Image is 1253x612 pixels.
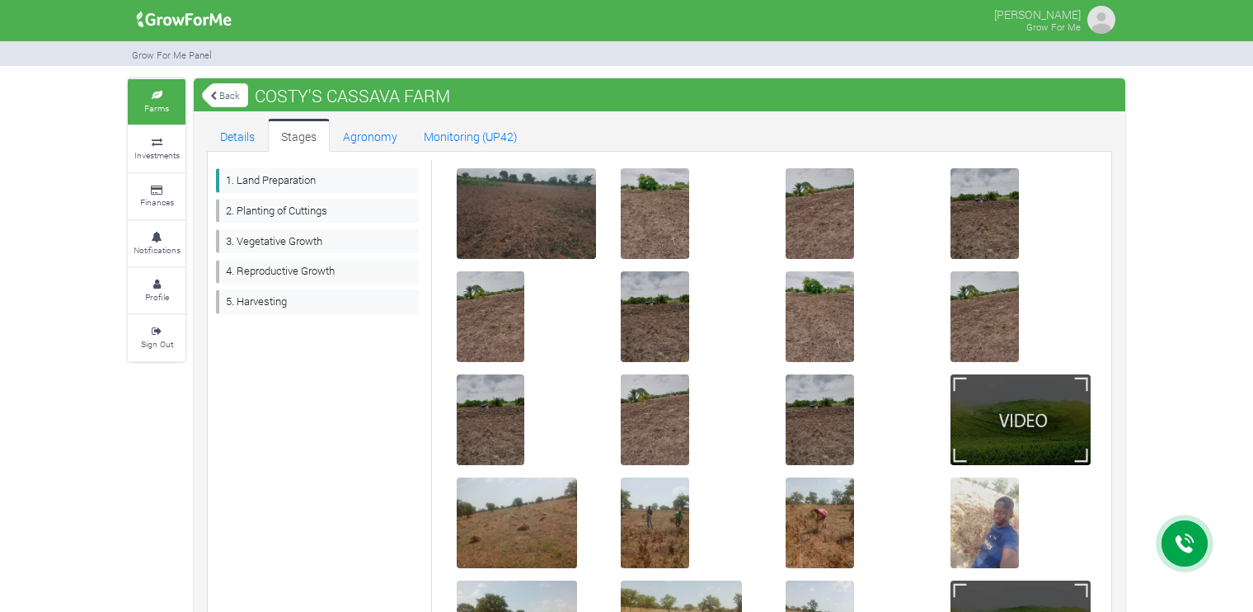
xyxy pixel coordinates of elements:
[216,260,419,284] a: 4. Reproductive Growth
[411,119,531,152] a: Monitoring (UP42)
[134,149,180,161] small: Investments
[330,119,411,152] a: Agronomy
[134,244,181,256] small: Notifications
[1085,3,1118,36] img: growforme image
[216,290,419,313] a: 5. Harvesting
[141,338,173,350] small: Sign Out
[140,196,174,208] small: Finances
[216,168,419,192] a: 1. Land Preparation
[268,119,330,152] a: Stages
[145,291,169,303] small: Profile
[128,79,185,125] a: Farms
[132,49,212,61] small: Grow For Me Panel
[216,229,419,253] a: 3. Vegetative Growth
[128,174,185,219] a: Finances
[1026,21,1081,33] small: Grow For Me
[144,102,169,114] small: Farms
[994,3,1081,23] p: [PERSON_NAME]
[202,82,248,109] a: Back
[216,199,419,223] a: 2. Planting of Cuttings
[128,268,185,313] a: Profile
[207,119,268,152] a: Details
[128,221,185,266] a: Notifications
[251,79,454,112] span: COSTY'S CASSAVA FARM
[128,126,185,172] a: Investments
[131,3,237,36] img: growforme image
[128,315,185,360] a: Sign Out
